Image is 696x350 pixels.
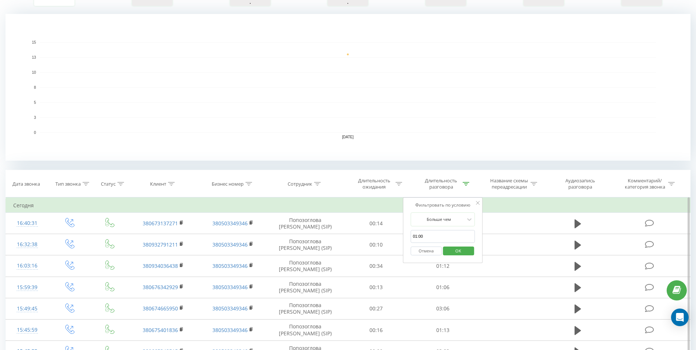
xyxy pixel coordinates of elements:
a: 380503349346 [212,305,248,312]
div: Клиент [150,181,166,187]
div: Бизнес номер [212,181,244,187]
text: 0 [34,131,36,135]
div: 16:40:31 [13,216,41,230]
text: 15 [32,40,36,44]
td: 00:14 [343,213,409,234]
button: Отмена [411,247,442,256]
text: 8 [34,85,36,90]
text: [DATE] [342,135,354,139]
input: 00:00 [411,230,475,243]
a: 380503349346 [212,220,248,227]
td: Попозоглова [PERSON_NAME] (SIP) [268,277,343,298]
div: 15:59:39 [13,280,41,295]
td: 01:12 [409,255,476,277]
td: 00:10 [343,234,409,255]
text: 13 [32,55,36,59]
a: 380673137271 [143,220,178,227]
td: Попозоглова [PERSON_NAME] (SIP) [268,213,343,234]
button: OK [443,247,474,256]
div: Open Intercom Messenger [671,309,689,326]
a: 380676342929 [143,284,178,291]
a: 380503349346 [212,284,248,291]
a: 380503349346 [212,241,248,248]
td: Попозоглова [PERSON_NAME] (SIP) [268,255,343,277]
td: Попозоглова [PERSON_NAME] (SIP) [268,234,343,255]
div: Фильтровать по условию [411,201,475,209]
div: 16:03:16 [13,259,41,273]
td: 00:13 [343,277,409,298]
div: Название схемы переадресации [489,178,529,190]
td: Попозоглова [PERSON_NAME] (SIP) [268,298,343,319]
td: 00:27 [343,298,409,319]
div: 16:32:38 [13,237,41,252]
text: 5 [34,101,36,105]
div: Длительность разговора [422,178,461,190]
td: Попозоглова [PERSON_NAME] (SIP) [268,320,343,341]
a: 380674665950 [143,305,178,312]
div: 15:49:45 [13,302,41,316]
text: 10 [32,70,36,74]
td: 00:34 [343,255,409,277]
div: Дата звонка [12,181,40,187]
span: OK [448,245,469,256]
a: 380932791211 [143,241,178,248]
td: Сегодня [6,198,690,213]
a: 380934036438 [143,262,178,269]
div: 15:45:59 [13,323,41,337]
svg: A chart. [6,14,690,161]
text: 3 [34,116,36,120]
td: 00:16 [343,320,409,341]
div: Аудиозапись разговора [557,178,604,190]
div: Комментарий/категория звонка [623,178,666,190]
div: Сотрудник [288,181,312,187]
a: 380503349346 [212,327,248,333]
td: 03:06 [409,298,476,319]
div: Тип звонка [55,181,81,187]
td: 01:06 [409,277,476,298]
a: 380503349346 [212,262,248,269]
div: Длительность ожидания [354,178,394,190]
div: Статус [101,181,116,187]
td: 01:13 [409,320,476,341]
a: 380675401836 [143,327,178,333]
